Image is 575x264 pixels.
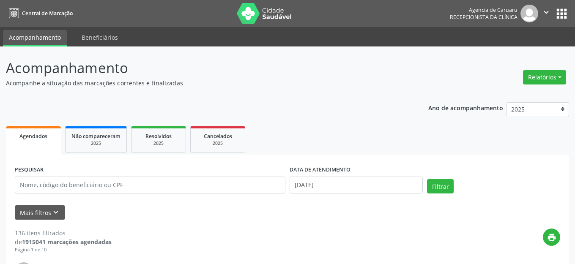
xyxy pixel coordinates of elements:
[6,79,400,87] p: Acompanhe a situação das marcações correntes e finalizadas
[76,30,124,45] a: Beneficiários
[22,238,112,246] strong: 1915041 marcações agendadas
[520,5,538,22] img: img
[51,208,60,217] i: keyboard_arrow_down
[15,177,285,193] input: Nome, código do beneficiário ou CPF
[538,5,554,22] button: 
[15,237,112,246] div: de
[290,177,423,193] input: Selecione um intervalo
[15,246,112,253] div: Página 1 de 10
[19,133,47,140] span: Agendados
[137,140,180,147] div: 2025
[6,57,400,79] p: Acompanhamento
[3,30,67,46] a: Acompanhamento
[554,6,569,21] button: apps
[145,133,172,140] span: Resolvidos
[523,70,566,84] button: Relatórios
[71,133,120,140] span: Não compareceram
[547,233,556,242] i: print
[543,229,560,246] button: print
[15,163,44,177] label: PESQUISAR
[71,140,120,147] div: 2025
[197,140,239,147] div: 2025
[428,102,503,113] p: Ano de acompanhamento
[427,179,454,193] button: Filtrar
[204,133,232,140] span: Cancelados
[6,6,73,20] a: Central de Marcação
[15,205,65,220] button: Mais filtroskeyboard_arrow_down
[450,14,517,21] span: Recepcionista da clínica
[22,10,73,17] span: Central de Marcação
[450,6,517,14] div: Agencia de Caruaru
[542,8,551,17] i: 
[290,163,350,177] label: DATA DE ATENDIMENTO
[15,229,112,237] div: 136 itens filtrados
